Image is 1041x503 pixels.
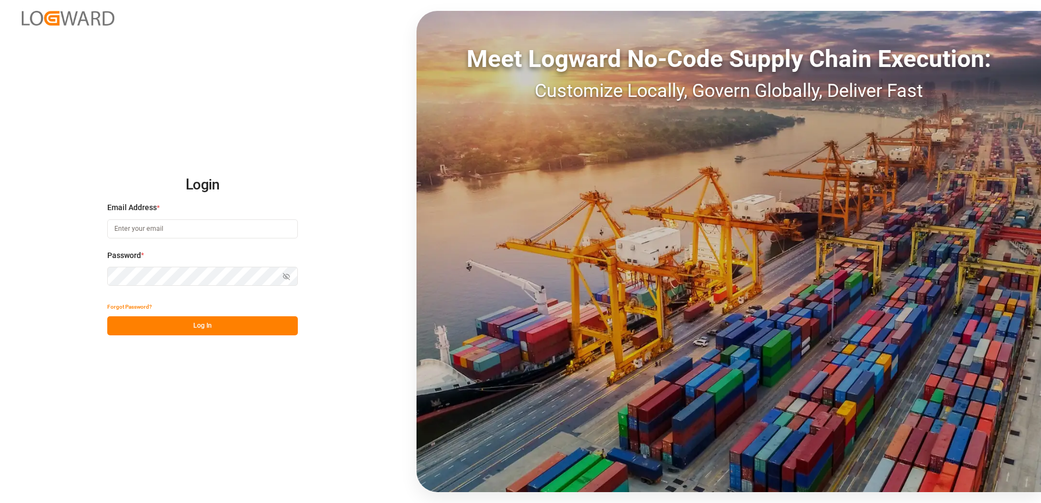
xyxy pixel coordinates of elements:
[22,11,114,26] img: Logward_new_orange.png
[107,316,298,335] button: Log In
[417,77,1041,105] div: Customize Locally, Govern Globally, Deliver Fast
[107,168,298,203] h2: Login
[107,219,298,238] input: Enter your email
[417,41,1041,77] div: Meet Logward No-Code Supply Chain Execution:
[107,297,152,316] button: Forgot Password?
[107,202,157,213] span: Email Address
[107,250,141,261] span: Password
